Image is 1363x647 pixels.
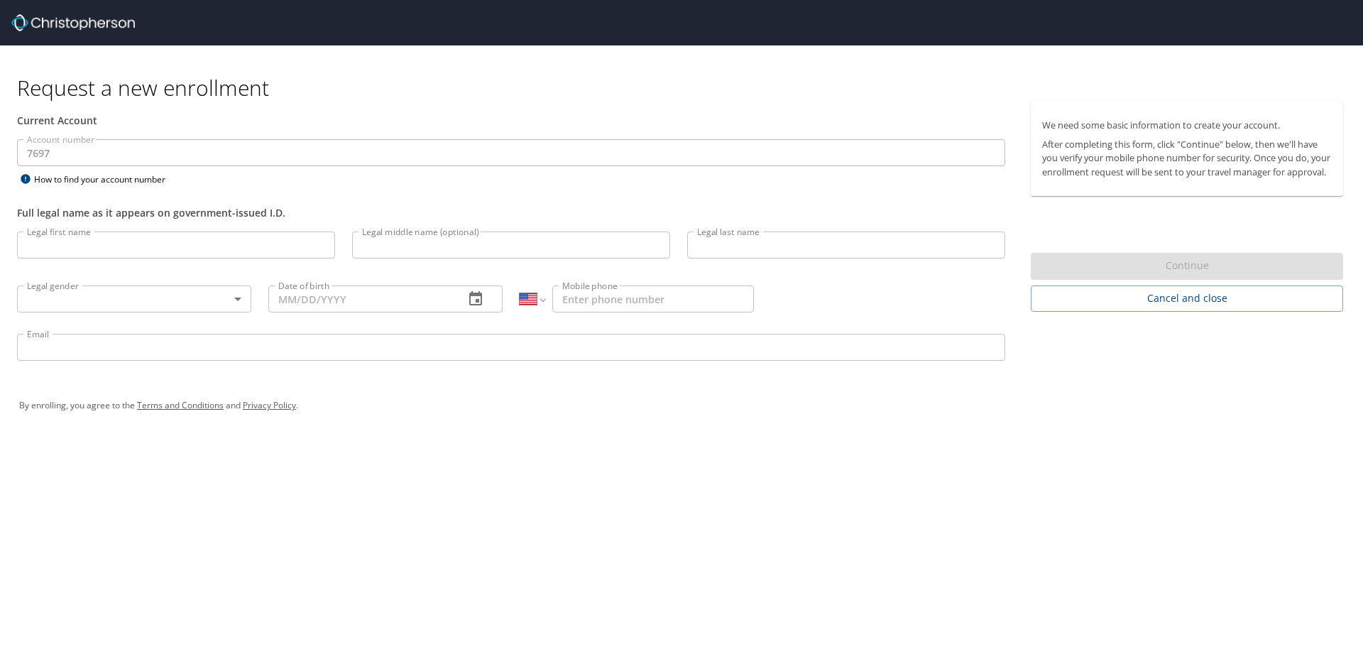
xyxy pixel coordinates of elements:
[17,170,195,188] div: How to find your account number
[1031,286,1343,312] button: Cancel and close
[19,388,1344,423] div: By enrolling, you agree to the and .
[17,205,1005,220] div: Full legal name as it appears on government-issued I.D.
[17,113,1005,128] div: Current Account
[1042,119,1332,132] p: We need some basic information to create your account.
[1042,138,1332,179] p: After completing this form, click "Continue" below, then we'll have you verify your mobile phone ...
[17,74,1354,102] h1: Request a new enrollment
[11,14,135,31] img: cbt logo
[17,286,251,312] div: ​
[243,399,296,411] a: Privacy Policy
[137,399,224,411] a: Terms and Conditions
[268,286,453,312] input: MM/DD/YYYY
[552,286,754,312] input: Enter phone number
[1042,290,1332,308] span: Cancel and close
